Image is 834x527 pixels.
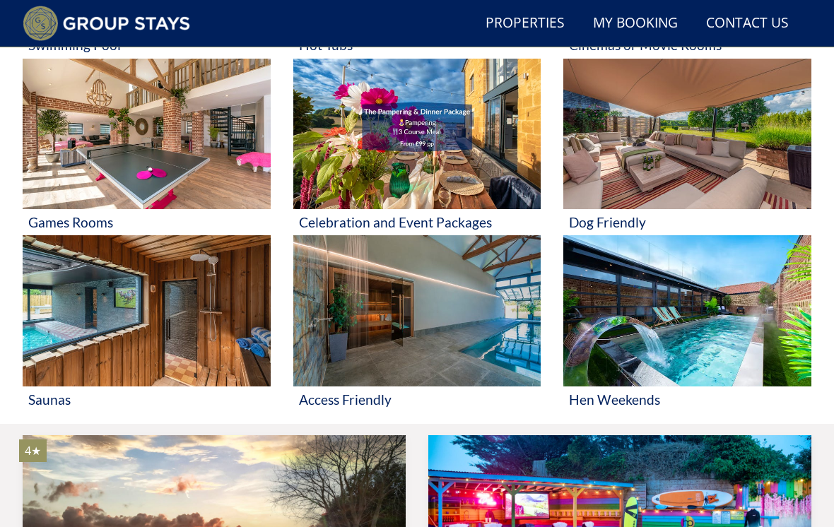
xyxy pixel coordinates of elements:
img: 'Celebration and Event Packages' - Large Group Accommodation Holiday Ideas [293,59,541,209]
a: 'Access Friendly' - Large Group Accommodation Holiday Ideas Access Friendly [293,235,541,413]
h3: Celebration and Event Packages [299,215,536,230]
h3: Cinemas or Movie Rooms [569,37,806,52]
h3: Saunas [28,392,265,407]
a: 'Games Rooms' - Large Group Accommodation Holiday Ideas Games Rooms [23,59,271,236]
img: 'Dog Friendly' - Large Group Accommodation Holiday Ideas [563,59,811,209]
h3: Access Friendly [299,392,536,407]
a: Contact Us [700,8,794,40]
a: 'Celebration and Event Packages' - Large Group Accommodation Holiday Ideas Celebration and Event ... [293,59,541,236]
h3: Dog Friendly [569,215,806,230]
img: Group Stays [23,6,190,41]
a: 'Hen Weekends' - Large Group Accommodation Holiday Ideas Hen Weekends [563,235,811,413]
a: Properties [480,8,570,40]
img: 'Hen Weekends' - Large Group Accommodation Holiday Ideas [563,235,811,386]
a: My Booking [587,8,683,40]
h3: Hen Weekends [569,392,806,407]
h3: Swimming Pool [28,37,265,52]
img: 'Access Friendly' - Large Group Accommodation Holiday Ideas [293,235,541,386]
img: 'Games Rooms' - Large Group Accommodation Holiday Ideas [23,59,271,209]
a: 'Saunas' - Large Group Accommodation Holiday Ideas Saunas [23,235,271,413]
a: 'Dog Friendly' - Large Group Accommodation Holiday Ideas Dog Friendly [563,59,811,236]
img: 'Saunas' - Large Group Accommodation Holiday Ideas [23,235,271,386]
span: BELLUS has a 4 star rating under the Quality in Tourism Scheme [25,443,41,458]
h3: Games Rooms [28,215,265,230]
h3: Hot Tubs [299,37,536,52]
